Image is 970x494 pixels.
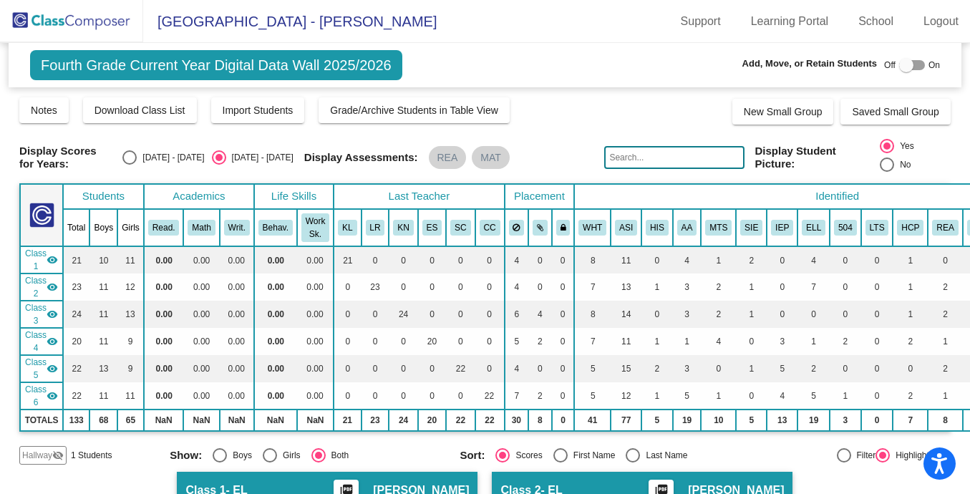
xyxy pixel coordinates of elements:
span: Display Student Picture: [755,145,877,170]
td: 22 [63,382,89,410]
td: 0 [475,328,505,355]
button: ASI [615,220,637,236]
th: African American [673,209,702,246]
td: 0 [362,328,389,355]
td: 0 [767,301,797,328]
div: Yes [894,140,914,152]
div: [DATE] - [DATE] [226,151,294,164]
td: 30 [505,410,529,431]
button: Math [188,220,215,236]
mat-icon: visibility [47,336,58,347]
td: 15 [611,355,641,382]
td: 2 [928,273,962,301]
button: Notes [19,97,69,123]
td: 4 [767,382,797,410]
th: Carrie Correia [475,209,505,246]
td: 0 [475,246,505,273]
span: [GEOGRAPHIC_DATA] - [PERSON_NAME] [143,10,437,33]
td: 0 [446,246,475,273]
td: 0 [362,355,389,382]
th: Reading Resource [928,209,962,246]
td: 0.00 [297,246,334,273]
span: New Small Group [744,106,823,117]
td: 3 [673,301,702,328]
td: 0 [418,355,447,382]
td: 10 [89,246,117,273]
th: Section 504 [830,209,861,246]
span: Class 3 [25,301,47,327]
mat-icon: visibility [47,281,58,293]
td: 0 [861,355,893,382]
td: 11 [117,382,144,410]
td: 2 [701,273,736,301]
td: 0 [893,355,928,382]
td: 3 [673,355,702,382]
td: 20 [418,328,447,355]
td: 133 [63,410,89,431]
td: 2 [528,328,552,355]
span: Class 4 [25,329,47,354]
td: 2 [701,301,736,328]
th: Speech Only IEP [736,209,767,246]
td: 4 [505,355,529,382]
td: 0.00 [183,273,219,301]
td: 2 [928,301,962,328]
td: 0 [389,273,417,301]
td: 13 [611,273,641,301]
td: Kelly Novotny - GT [20,301,63,328]
td: 2 [830,328,861,355]
td: 0.00 [183,382,219,410]
td: 0 [362,382,389,410]
td: 23 [362,410,389,431]
span: Import Students [223,105,294,116]
td: 1 [797,328,830,355]
span: Class 6 [25,383,47,409]
td: 4 [505,273,529,301]
button: HCP [897,220,923,236]
th: MTSS Module [701,209,736,246]
div: No [894,158,911,171]
a: School [847,10,905,33]
button: Writ. [224,220,250,236]
td: 22 [63,355,89,382]
td: 3 [673,273,702,301]
td: 21 [334,410,361,431]
td: 5 [797,382,830,410]
th: Life Skills [254,184,334,209]
td: 0 [446,273,475,301]
mat-chip: MAT [472,146,510,169]
span: Saved Small Group [852,106,939,117]
th: Individualized Education Plan [767,209,797,246]
td: 0 [641,246,673,273]
td: 3 [767,328,797,355]
th: Health Care Plan [893,209,928,246]
td: 0 [830,246,861,273]
td: 0.00 [183,355,219,382]
th: Stephanie Culver [446,209,475,246]
td: 4 [797,246,830,273]
th: Academics [144,184,254,209]
td: NaN [254,410,297,431]
td: 0.00 [220,301,254,328]
td: 0 [418,301,447,328]
td: Carrie Correia - SPED [20,382,63,410]
td: 0 [528,355,552,382]
td: 0 [767,273,797,301]
td: 0 [861,273,893,301]
td: 13 [117,301,144,328]
button: LTS [865,220,889,236]
td: 0 [736,328,767,355]
td: 0 [389,246,417,273]
td: 11 [611,246,641,273]
td: TOTALS [20,410,63,431]
td: 0 [528,273,552,301]
span: Add, Move, or Retain Students [742,57,878,71]
td: 22 [446,410,475,431]
td: 0.00 [220,328,254,355]
td: 0 [418,246,447,273]
td: 0 [552,382,575,410]
td: 23 [63,273,89,301]
span: Class 1 [25,247,47,273]
th: Total [63,209,89,246]
mat-radio-group: Select an option [122,150,293,165]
